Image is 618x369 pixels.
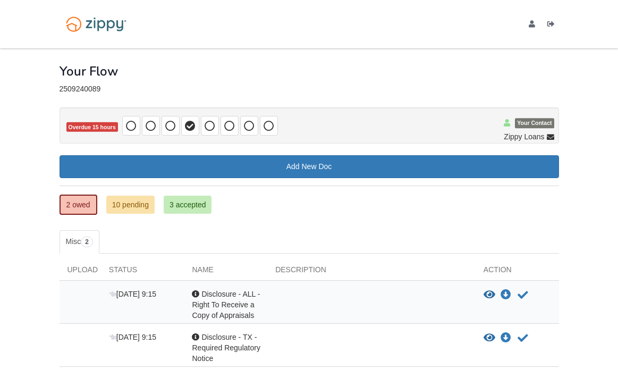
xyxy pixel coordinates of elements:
[60,85,559,94] div: 2509240089
[501,291,511,299] a: Download Disclosure - ALL - Right To Receive a Copy of Appraisals
[529,20,539,31] a: edit profile
[484,290,495,300] button: View Disclosure - ALL - Right To Receive a Copy of Appraisals
[501,334,511,342] a: Download Disclosure - TX - Required Regulatory Notice
[60,155,559,178] a: Add New Doc
[81,237,93,247] span: 2
[106,196,155,214] a: 10 pending
[60,195,97,215] a: 2 owed
[476,264,559,280] div: Action
[60,12,133,37] img: Logo
[184,264,267,280] div: Name
[515,119,554,129] span: Your Contact
[60,64,118,78] h1: Your Flow
[101,264,184,280] div: Status
[109,290,156,298] span: [DATE] 9:15
[60,264,101,280] div: Upload
[66,122,118,132] span: Overdue 15 hours
[109,333,156,341] span: [DATE] 9:15
[192,290,260,320] span: Disclosure - ALL - Right To Receive a Copy of Appraisals
[504,131,544,142] span: Zippy Loans
[60,230,99,254] a: Misc
[517,332,529,345] button: Acknowledge receipt of document
[484,333,495,343] button: View Disclosure - TX - Required Regulatory Notice
[164,196,212,214] a: 3 accepted
[192,333,260,363] span: Disclosure - TX - Required Regulatory Notice
[547,20,559,31] a: Log out
[517,289,529,301] button: Acknowledge receipt of document
[267,264,476,280] div: Description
